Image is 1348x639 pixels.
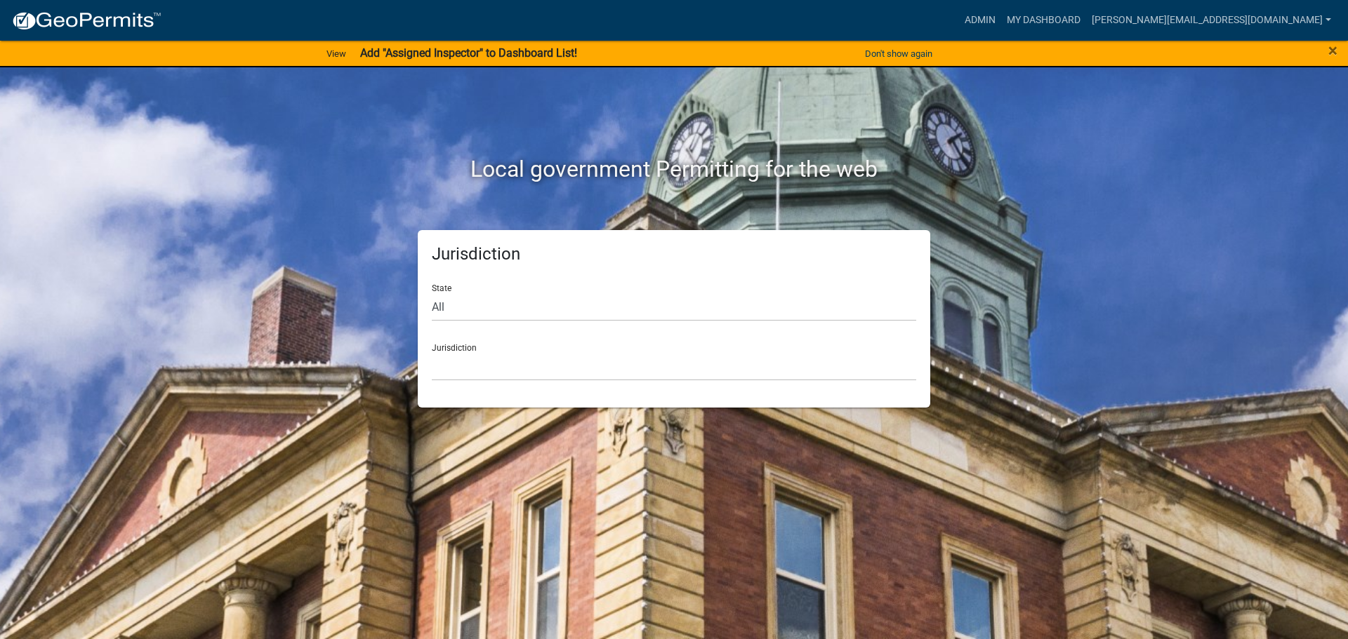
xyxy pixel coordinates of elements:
span: × [1328,41,1337,60]
a: Admin [959,7,1001,34]
button: Close [1328,42,1337,59]
a: My Dashboard [1001,7,1086,34]
button: Don't show again [859,42,938,65]
a: View [321,42,352,65]
h2: Local government Permitting for the web [284,156,1064,182]
a: [PERSON_NAME][EMAIL_ADDRESS][DOMAIN_NAME] [1086,7,1337,34]
h5: Jurisdiction [432,244,916,264]
strong: Add "Assigned Inspector" to Dashboard List! [360,46,577,60]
